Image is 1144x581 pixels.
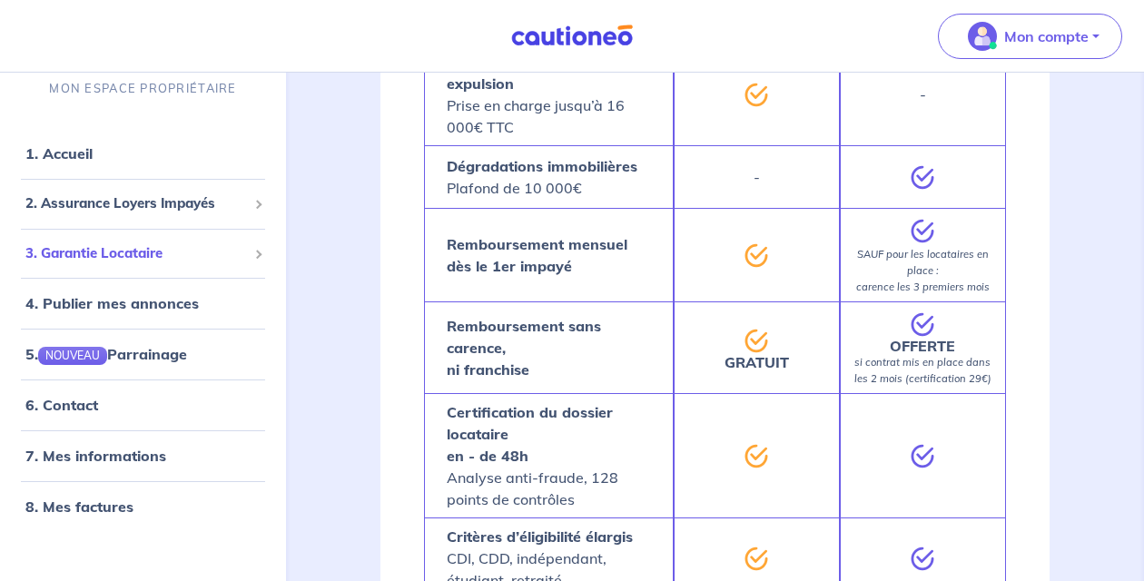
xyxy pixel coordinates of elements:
[968,22,997,51] img: illu_account_valid_menu.svg
[7,135,279,172] div: 1. Accueil
[447,51,651,138] p: Prise en charge jusqu’à 16 000€ TTC
[25,243,247,264] span: 3. Garantie Locataire
[7,387,279,423] div: 6. Contact
[447,527,633,546] strong: Critères d’éligibilité élargis
[1004,25,1089,47] p: Mon compte
[856,248,990,293] em: SAUF pour les locataires en place : carence les 3 premiers mois
[447,235,627,275] strong: Remboursement mensuel dès le 1er impayé
[25,447,166,465] a: 7. Mes informations
[938,14,1122,59] button: illu_account_valid_menu.svgMon compte
[25,294,199,312] a: 4. Publier mes annonces
[447,317,601,379] strong: Remboursement sans carence, ni franchise
[504,25,640,47] img: Cautioneo
[7,186,279,222] div: 2. Assurance Loyers Impayés
[7,438,279,474] div: 7. Mes informations
[920,84,926,105] span: -
[725,353,789,371] strong: GRATUIT
[447,403,613,465] strong: Certification du dossier locataire en - de 48h
[7,236,279,271] div: 3. Garantie Locataire
[7,285,279,321] div: 4. Publier mes annonces
[7,336,279,372] div: 5.NOUVEAUParrainage
[674,145,840,208] div: -
[854,356,991,385] em: si contrat mis en place dans les 2 mois (certification 29€)
[447,401,651,510] p: Analyse anti-fraude, 128 points de contrôles
[25,193,247,214] span: 2. Assurance Loyers Impayés
[25,144,93,162] a: 1. Accueil
[25,497,133,516] a: 8. Mes factures
[49,80,236,97] p: MON ESPACE PROPRIÉTAIRE
[447,155,637,199] p: Plafond de 10 000€
[7,488,279,525] div: 8. Mes factures
[447,157,637,175] strong: Dégradations immobilières
[25,396,98,414] a: 6. Contact
[25,345,187,363] a: 5.NOUVEAUParrainage
[890,337,955,355] strong: OFFERTE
